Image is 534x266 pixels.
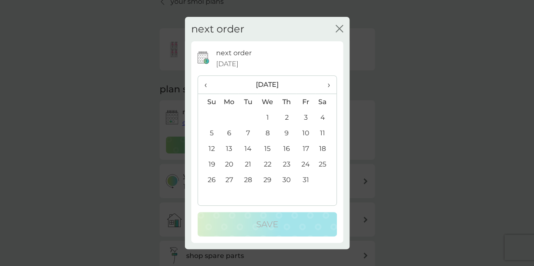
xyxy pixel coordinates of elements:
td: 22 [258,156,277,172]
td: 1 [258,110,277,125]
td: 14 [239,141,258,156]
span: › [321,76,330,94]
td: 28 [239,172,258,188]
td: 20 [220,156,239,172]
td: 17 [296,141,315,156]
td: 2 [277,110,296,125]
td: 30 [277,172,296,188]
th: We [258,94,277,110]
span: [DATE] [216,59,239,70]
td: 8 [258,125,277,141]
td: 3 [296,110,315,125]
td: 19 [198,156,220,172]
button: close [336,25,343,34]
th: Fr [296,94,315,110]
td: 24 [296,156,315,172]
td: 4 [315,110,336,125]
td: 12 [198,141,220,156]
td: 18 [315,141,336,156]
td: 26 [198,172,220,188]
td: 21 [239,156,258,172]
th: Tu [239,94,258,110]
td: 11 [315,125,336,141]
td: 27 [220,172,239,188]
button: Save [198,212,337,236]
td: 29 [258,172,277,188]
th: Su [198,94,220,110]
td: 25 [315,156,336,172]
th: [DATE] [220,76,315,94]
td: 13 [220,141,239,156]
p: next order [216,48,252,59]
td: 5 [198,125,220,141]
td: 15 [258,141,277,156]
th: Sa [315,94,336,110]
td: 6 [220,125,239,141]
th: Mo [220,94,239,110]
td: 31 [296,172,315,188]
th: Th [277,94,296,110]
td: 16 [277,141,296,156]
td: 10 [296,125,315,141]
td: 23 [277,156,296,172]
td: 9 [277,125,296,141]
h2: next order [191,23,244,35]
span: ‹ [204,76,213,94]
p: Save [256,218,278,231]
td: 7 [239,125,258,141]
